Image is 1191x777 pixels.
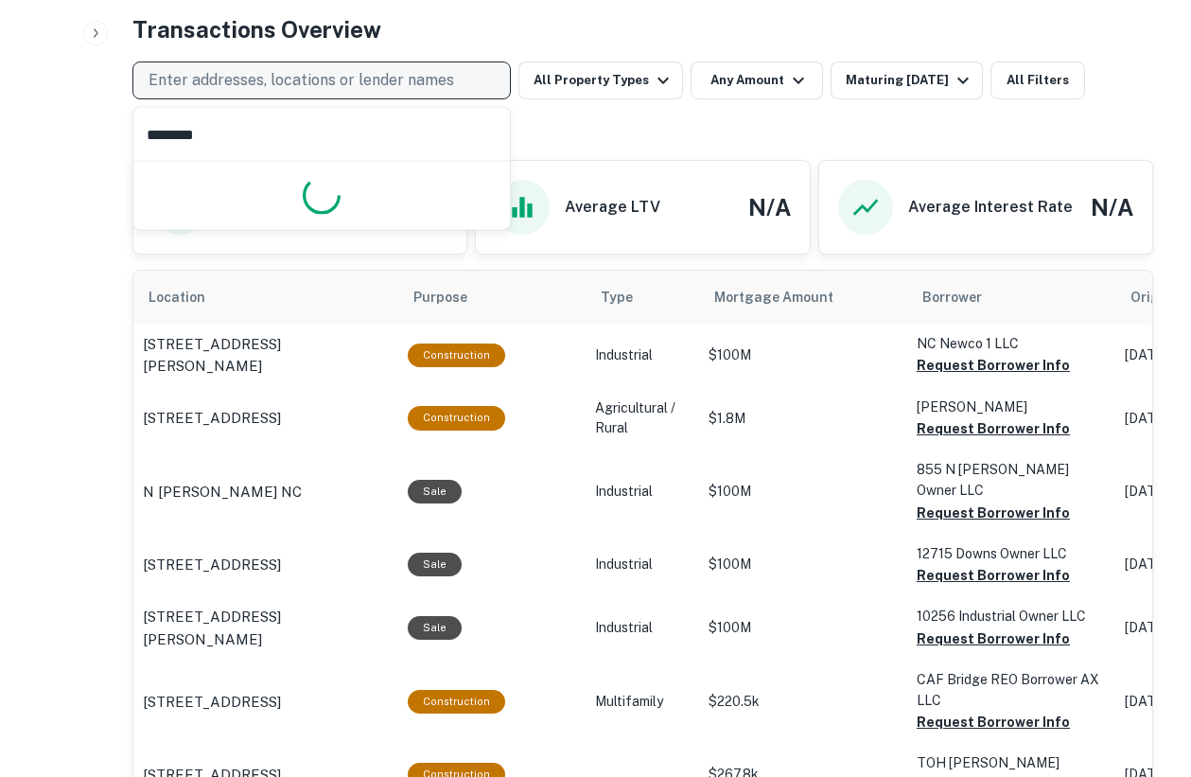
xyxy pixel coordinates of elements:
p: [STREET_ADDRESS] [143,691,281,714]
a: [STREET_ADDRESS][PERSON_NAME] [143,606,389,650]
span: Type [601,286,633,309]
button: Request Borrower Info [917,502,1070,524]
p: $100M [709,345,898,365]
button: Request Borrower Info [917,564,1070,587]
h6: Average LTV [565,196,660,219]
button: All Property Types [518,62,683,99]
p: Industrial [595,555,690,574]
p: CAF Bridge REO Borrower AX LLC [917,669,1106,711]
a: [STREET_ADDRESS] [143,554,389,576]
p: [STREET_ADDRESS] [143,407,281,430]
th: Purpose [398,271,586,324]
span: Borrower [922,286,982,309]
span: Purpose [413,286,492,309]
p: Multifamily [595,692,690,712]
h4: Transactions Overview [132,12,381,46]
p: $1.8M [709,409,898,429]
th: Borrower [907,271,1115,324]
p: TOH [PERSON_NAME] [917,752,1106,773]
button: All Filters [990,62,1085,99]
p: Industrial [595,618,690,638]
p: [STREET_ADDRESS] [143,554,281,576]
button: Request Borrower Info [917,627,1070,650]
p: Industrial [595,482,690,502]
div: This loan purpose was for construction [408,406,505,430]
p: $220.5k [709,692,898,712]
div: Sale [408,553,462,576]
h4: N/A [748,190,791,224]
p: $100M [709,618,898,638]
p: [PERSON_NAME] [917,397,1106,417]
p: $100M [709,555,898,574]
p: 10256 Industrial Owner LLC [917,606,1106,627]
a: [STREET_ADDRESS] [143,407,389,430]
button: Any Amount [691,62,823,99]
div: This loan purpose was for construction [408,690,505,714]
p: NC Newco 1 LLC [917,333,1106,354]
p: Enter addresses, locations or lender names [149,69,454,92]
th: Type [586,271,699,324]
div: Sale [408,616,462,640]
p: 12715 Downs Owner LLC [917,543,1106,564]
p: N [PERSON_NAME] NC [143,481,302,503]
p: Industrial [595,345,690,365]
a: N [PERSON_NAME] NC [143,481,389,503]
div: Maturing [DATE] [846,69,974,92]
p: Agricultural / Rural [595,398,690,438]
button: Request Borrower Info [917,711,1070,733]
h6: Average Interest Rate [908,196,1073,219]
button: Enter addresses, locations or lender names [132,62,511,99]
p: 855 N [PERSON_NAME] Owner LLC [917,459,1106,501]
th: Mortgage Amount [699,271,907,324]
h4: N/A [1091,190,1133,224]
button: Maturing [DATE] [831,62,983,99]
div: Sale [408,480,462,503]
span: Mortgage Amount [714,286,858,309]
span: Location [149,286,230,309]
a: [STREET_ADDRESS][PERSON_NAME] [143,333,389,378]
div: This loan purpose was for construction [408,344,505,367]
iframe: Chat Widget [1096,626,1191,716]
button: Request Borrower Info [917,417,1070,440]
p: $100M [709,482,898,502]
th: Location [133,271,398,324]
a: [STREET_ADDRESS] [143,691,389,714]
button: Request Borrower Info [917,354,1070,377]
